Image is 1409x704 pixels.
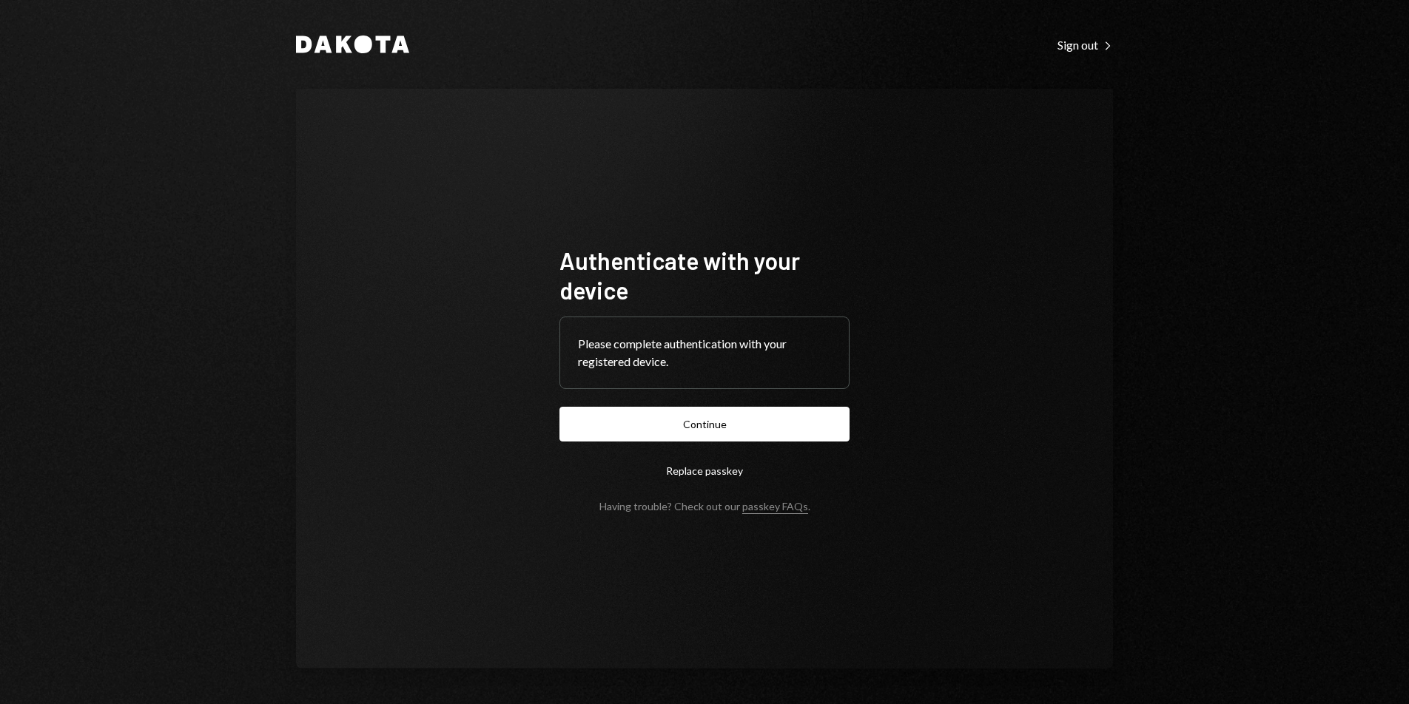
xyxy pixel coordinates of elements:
[559,453,850,488] button: Replace passkey
[742,500,808,514] a: passkey FAQs
[599,500,810,512] div: Having trouble? Check out our .
[578,335,831,370] div: Please complete authentication with your registered device.
[1057,36,1113,53] a: Sign out
[1057,38,1113,53] div: Sign out
[559,407,850,441] button: Continue
[559,246,850,305] h1: Authenticate with your device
